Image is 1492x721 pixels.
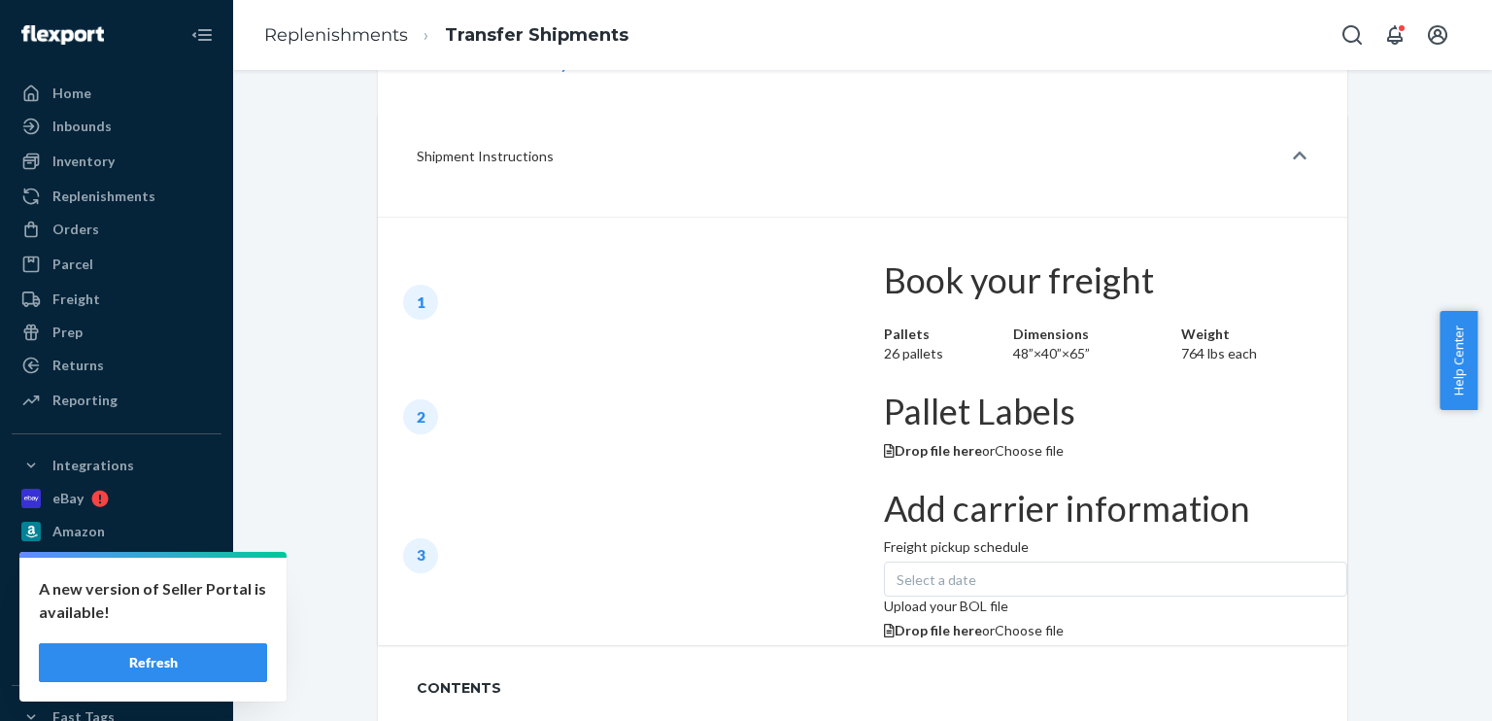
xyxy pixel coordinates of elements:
span: Choose file [995,442,1064,459]
h1: Book your freight [884,261,1347,300]
div: Inventory [52,152,115,171]
a: GeekSeller [12,549,221,580]
div: Inbounds [52,117,112,136]
div: Parcel [52,255,93,274]
span: Drop file here [895,622,982,638]
a: Inbounds [12,111,221,142]
button: Shipment Instructions [378,116,1347,196]
a: Walmart [12,582,221,613]
td: 764 lbs each [1181,344,1347,363]
a: Transfer Shipments [445,24,628,46]
a: Prep [12,317,221,348]
th: Weight [1181,325,1347,344]
a: Replenishments [264,24,408,46]
div: Reporting [52,391,118,410]
a: Orders [12,214,221,245]
span: 2 [403,399,438,434]
a: Inventory [12,146,221,177]
a: eBay [12,483,221,514]
th: Dimensions [1013,325,1181,344]
td: 48”×40”×65” [1013,344,1181,363]
a: Replenishments [12,181,221,212]
button: Refresh [39,643,267,682]
div: Freight [52,290,100,309]
label: Freight pickup schedule [884,537,1029,557]
div: Home [52,84,91,103]
span: CONTENTS [417,678,1308,698]
td: 26 pallets [884,344,1013,363]
a: Home [12,78,221,109]
a: Pipe17 [12,615,221,646]
span: Drop file here [895,442,982,459]
div: eBay [52,489,84,508]
a: Amazon [12,516,221,547]
span: Select a date [897,571,976,588]
a: Returns [12,350,221,381]
a: Freight [12,284,221,315]
a: Parcel [12,249,221,280]
label: Upload your BOL file [884,597,1008,616]
ol: breadcrumbs [249,7,644,64]
a: Reporting [12,385,221,416]
button: Open account menu [1418,16,1457,54]
p: A new version of Seller Portal is available! [39,577,267,624]
span: 1 [403,285,438,320]
a: Add Integration [12,654,221,677]
button: Open Search Box [1333,16,1372,54]
span: 3 [403,538,438,573]
div: Prep [52,323,83,342]
span: or [982,442,995,459]
span: Choose file [995,622,1064,638]
button: Integrations [12,450,221,481]
div: Replenishments [52,187,155,206]
div: Returns [52,356,104,375]
button: Close Navigation [183,16,221,54]
div: Amazon [52,522,105,541]
span: or [982,622,995,638]
h5: Shipment Instructions [417,149,554,163]
th: Pallets [884,325,1013,344]
img: Flexport logo [21,25,104,45]
button: Open notifications [1375,16,1414,54]
div: Orders [52,220,99,239]
h1: Add carrier information [884,490,1347,529]
h1: Pallet Labels [884,393,1347,431]
div: Integrations [52,456,134,475]
button: Help Center [1440,311,1477,410]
